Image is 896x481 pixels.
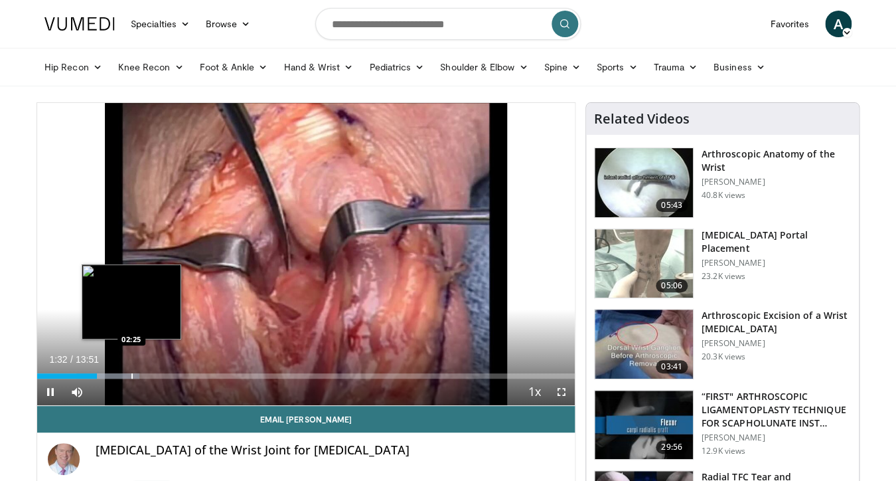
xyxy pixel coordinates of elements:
img: image.jpeg [82,264,181,339]
a: Hip Recon [37,54,110,80]
a: 29:56 “FIRST" ARTHROSCOPIC LIGAMENTOPLASTY TECHNIQUE FOR SCAPHOLUNATE INST… [PERSON_NAME] 12.9K v... [594,390,851,460]
a: Browse [198,11,259,37]
a: Shoulder & Elbow [432,54,536,80]
div: Progress Bar [37,373,575,379]
a: Spine [536,54,588,80]
h4: Related Videos [594,111,690,127]
button: Playback Rate [522,379,548,405]
a: Favorites [762,11,817,37]
span: 1:32 [49,354,67,365]
button: Pause [37,379,64,405]
img: Avatar [48,443,80,475]
img: 675gDJEg-ZBXulSX5hMDoxOjB1O5lLKx_1.150x105_q85_crop-smart_upscale.jpg [595,391,693,460]
a: Pediatrics [361,54,432,80]
span: 29:56 [656,440,688,454]
a: Trauma [645,54,706,80]
a: 03:41 Arthroscopic Excision of a Wrist [MEDICAL_DATA] [PERSON_NAME] 20.3K views [594,309,851,379]
input: Search topics, interventions [315,8,581,40]
img: a6f1be81-36ec-4e38-ae6b-7e5798b3883c.150x105_q85_crop-smart_upscale.jpg [595,148,693,217]
a: A [825,11,852,37]
p: 40.8K views [702,190,745,201]
a: 05:43 Arthroscopic Anatomy of the Wrist [PERSON_NAME] 40.8K views [594,147,851,218]
a: Hand & Wrist [275,54,361,80]
h3: Arthroscopic Anatomy of the Wrist [702,147,851,174]
p: [PERSON_NAME] [702,177,851,187]
video-js: Video Player [37,103,575,406]
button: Fullscreen [548,379,575,405]
h4: [MEDICAL_DATA] of the Wrist Joint for [MEDICAL_DATA] [96,443,564,458]
span: 13:51 [76,354,99,365]
span: 05:06 [656,279,688,292]
img: 1c0b2465-3245-4269-8a98-0e17c59c28a9.150x105_q85_crop-smart_upscale.jpg [595,229,693,298]
p: [PERSON_NAME] [702,433,851,443]
h3: “FIRST" ARTHROSCOPIC LIGAMENTOPLASTY TECHNIQUE FOR SCAPHOLUNATE INST… [702,390,851,430]
p: 20.3K views [702,351,745,362]
a: Foot & Ankle [192,54,276,80]
a: 05:06 [MEDICAL_DATA] Portal Placement [PERSON_NAME] 23.2K views [594,229,851,299]
p: 12.9K views [702,446,745,456]
p: 23.2K views [702,271,745,282]
img: 9162_3.png.150x105_q85_crop-smart_upscale.jpg [595,310,693,379]
a: Sports [589,54,646,80]
button: Mute [64,379,90,405]
span: 05:43 [656,199,688,212]
p: [PERSON_NAME] [702,338,851,349]
span: 03:41 [656,360,688,373]
span: / [70,354,73,365]
p: [PERSON_NAME] [702,258,851,268]
a: Business [706,54,773,80]
h3: [MEDICAL_DATA] Portal Placement [702,229,851,255]
a: Specialties [123,11,198,37]
h3: Arthroscopic Excision of a Wrist [MEDICAL_DATA] [702,309,851,336]
a: Knee Recon [110,54,192,80]
img: VuMedi Logo [44,17,115,31]
a: Email [PERSON_NAME] [37,406,575,433]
